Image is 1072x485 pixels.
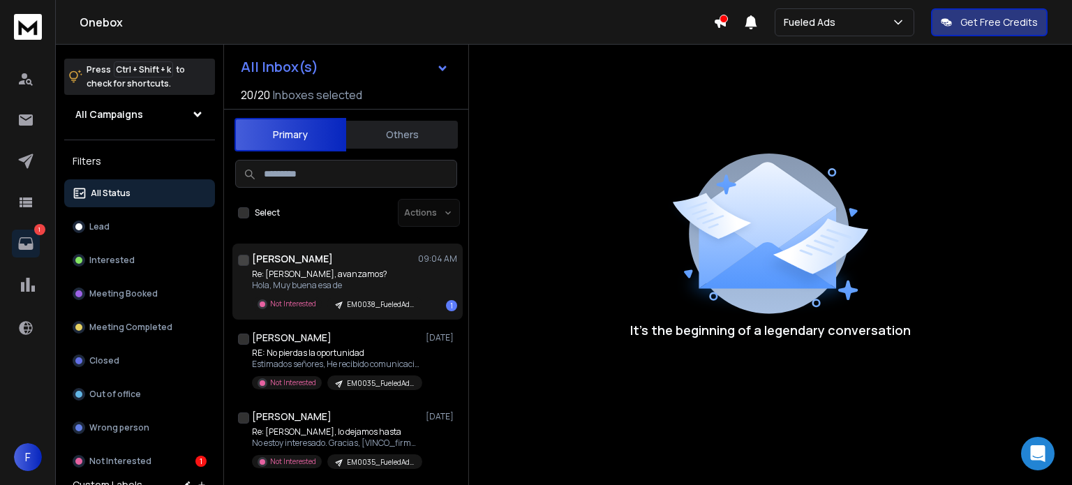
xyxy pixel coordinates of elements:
[64,213,215,241] button: Lead
[418,253,457,264] p: 09:04 AM
[252,359,419,370] p: Estimados señores, He recibido comunicaciones
[64,280,215,308] button: Meeting Booked
[64,380,215,408] button: Out of office
[252,269,419,280] p: Re: [PERSON_NAME], avanzamos?
[241,60,318,74] h1: All Inbox(s)
[273,87,362,103] h3: Inboxes selected
[270,456,316,467] p: Not Interested
[64,347,215,375] button: Closed
[426,411,457,422] p: [DATE]
[195,456,207,467] div: 1
[75,107,143,121] h1: All Campaigns
[64,179,215,207] button: All Status
[64,100,215,128] button: All Campaigns
[426,332,457,343] p: [DATE]
[89,422,149,433] p: Wrong person
[252,438,419,449] p: No estoy interesado. Gracias, [VINCO_firma.png]
[89,322,172,333] p: Meeting Completed
[252,252,333,266] h1: [PERSON_NAME]
[64,414,215,442] button: Wrong person
[89,456,151,467] p: Not Interested
[270,299,316,309] p: Not Interested
[87,63,185,91] p: Press to check for shortcuts.
[1021,437,1055,470] div: Open Intercom Messenger
[64,447,215,475] button: Not Interested1
[14,14,42,40] img: logo
[64,246,215,274] button: Interested
[252,410,332,424] h1: [PERSON_NAME]
[230,53,460,81] button: All Inbox(s)
[91,188,131,199] p: All Status
[255,207,280,218] label: Select
[252,331,332,345] h1: [PERSON_NAME]
[14,443,42,471] button: F
[960,15,1038,29] p: Get Free Credits
[89,355,119,366] p: Closed
[234,118,346,151] button: Primary
[80,14,713,31] h1: Onebox
[114,61,173,77] span: Ctrl + Shift + k
[630,320,911,340] p: It’s the beginning of a legendary conversation
[34,224,45,235] p: 1
[784,15,841,29] p: Fueled Ads
[347,378,414,389] p: EM0035_FueledAds_Spain_MultiplesIndustries_CEO_1-20_focus_guaranteed_results
[89,255,135,266] p: Interested
[931,8,1048,36] button: Get Free Credits
[270,378,316,388] p: Not Interested
[252,426,419,438] p: Re: [PERSON_NAME], lo dejamos hasta
[64,151,215,171] h3: Filters
[446,300,457,311] div: 1
[241,87,270,103] span: 20 / 20
[64,313,215,341] button: Meeting Completed
[89,389,141,400] p: Out of office
[252,280,419,291] p: Hola, Muy buena esa de
[12,230,40,258] a: 1
[347,457,414,468] p: EM0035_FueledAds_Spain_MultiplesIndustries_CEO_1-20_focus_guaranteed_results
[89,288,158,299] p: Meeting Booked
[346,119,458,150] button: Others
[347,299,414,310] p: EM0038_FueledAds_Spain_MultiplesIndustries_CEO_1-9
[252,348,419,359] p: RE: No pierdas la oportunidad
[89,221,110,232] p: Lead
